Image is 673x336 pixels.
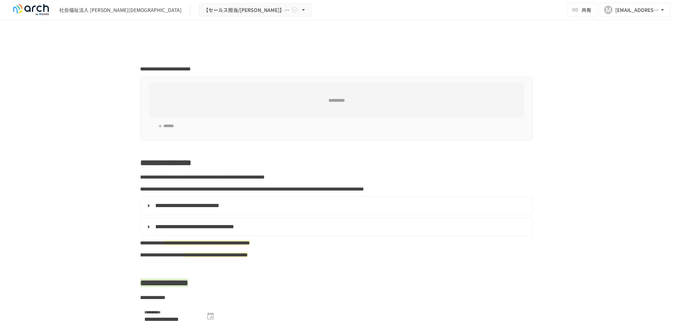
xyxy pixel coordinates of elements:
span: 【セールス担当/[PERSON_NAME]】社会福祉法人 [PERSON_NAME][DEMOGRAPHIC_DATA]様_初期設定サポート [203,6,290,14]
div: M [604,6,612,14]
button: 【セールス担当/[PERSON_NAME]】社会福祉法人 [PERSON_NAME][DEMOGRAPHIC_DATA]様_初期設定サポート [199,3,312,17]
span: 共有 [581,6,591,14]
button: M[EMAIL_ADDRESS][PERSON_NAME][DOMAIN_NAME] [600,3,670,17]
img: logo-default@2x-9cf2c760.svg [8,4,54,15]
button: 共有 [567,3,597,17]
div: [EMAIL_ADDRESS][PERSON_NAME][DOMAIN_NAME] [615,6,659,14]
div: 社会福祉法人 [PERSON_NAME][DEMOGRAPHIC_DATA] [59,6,182,14]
